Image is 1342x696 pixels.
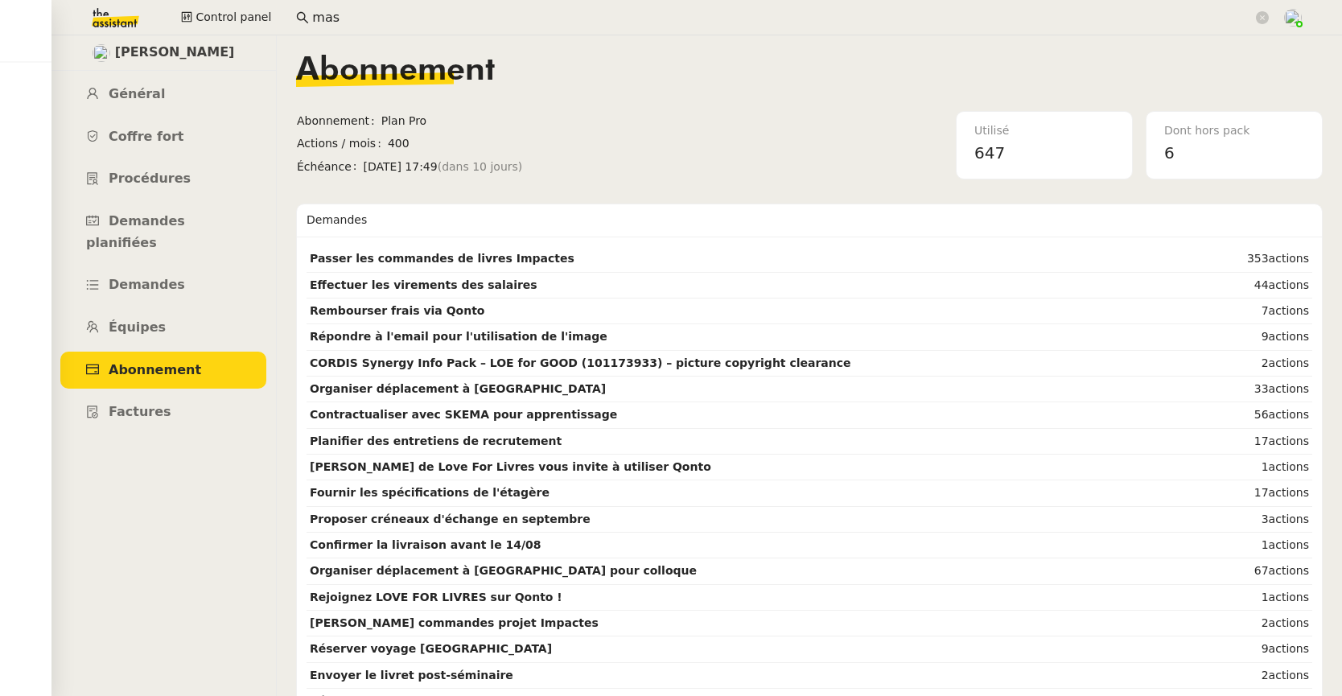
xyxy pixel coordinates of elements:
[1269,356,1309,369] span: actions
[115,42,235,64] span: [PERSON_NAME]
[1269,513,1309,525] span: actions
[310,304,484,317] strong: Rembourser frais via Qonto
[310,330,607,343] strong: Répondre à l'email pour l'utilisation de l'image
[310,278,537,291] strong: Effectuer les virements des salaires
[1269,538,1309,551] span: actions
[1200,377,1312,402] td: 33
[297,158,364,176] span: Échéance
[1200,480,1312,506] td: 17
[1164,143,1175,163] span: 6
[60,309,266,347] a: Équipes
[1200,663,1312,689] td: 2
[307,204,1312,237] div: Demandes
[109,319,166,335] span: Équipes
[1269,382,1309,395] span: actions
[364,158,707,176] span: [DATE] 17:49
[381,112,707,130] span: Plan Pro
[310,591,562,603] strong: Rejoignez LOVE FOR LIVRES sur Qonto !
[60,160,266,198] a: Procédures
[60,352,266,389] a: Abonnement
[109,171,191,186] span: Procédures
[1200,429,1312,455] td: 17
[310,460,711,473] strong: [PERSON_NAME] de Love For Livres vous invite à utiliser Qonto
[310,642,552,655] strong: Réserver voyage [GEOGRAPHIC_DATA]
[310,252,574,265] strong: Passer les commandes de livres Impactes
[60,203,266,262] a: Demandes planifiées
[60,118,266,156] a: Coffre fort
[1269,460,1309,473] span: actions
[93,44,110,62] img: users%2FtFhOaBya8rNVU5KG7br7ns1BCvi2%2Favatar%2Faa8c47da-ee6c-4101-9e7d-730f2e64f978
[310,486,550,499] strong: Fournir les spécifications de l'étagère
[109,404,171,419] span: Factures
[388,134,707,153] span: 400
[297,134,388,153] span: Actions / mois
[1200,558,1312,584] td: 67
[1269,642,1309,655] span: actions
[310,513,591,525] strong: Proposer créneaux d'échange en septembre
[171,6,281,29] button: Control panel
[1269,434,1309,447] span: actions
[109,129,184,144] span: Coffre fort
[109,362,201,377] span: Abonnement
[109,86,165,101] span: Général
[1200,351,1312,377] td: 2
[60,76,266,113] a: Général
[1200,636,1312,662] td: 9
[1269,564,1309,577] span: actions
[1269,408,1309,421] span: actions
[1200,299,1312,324] td: 7
[1200,273,1312,299] td: 44
[1200,585,1312,611] td: 1
[1284,9,1302,27] img: users%2FNTfmycKsCFdqp6LX6USf2FmuPJo2%2Favatar%2Fprofile-pic%20(1).png
[1200,507,1312,533] td: 3
[1269,486,1309,499] span: actions
[1269,616,1309,629] span: actions
[109,277,185,292] span: Demandes
[310,538,541,551] strong: Confirmer la livraison avant le 14/08
[310,356,851,369] strong: CORDIS Synergy Info Pack – LOE for GOOD (101173933) – picture copyright clearance
[1200,402,1312,428] td: 56
[1164,121,1304,140] div: Dont hors pack
[1269,591,1309,603] span: actions
[1200,246,1312,272] td: 353
[1200,455,1312,480] td: 1
[310,669,513,682] strong: Envoyer le livret post-séminaire
[296,55,495,87] span: Abonnement
[1200,611,1312,636] td: 2
[974,143,1005,163] span: 647
[1269,278,1309,291] span: actions
[310,616,599,629] strong: [PERSON_NAME] commandes projet Impactes
[60,266,266,304] a: Demandes
[310,434,562,447] strong: Planifier des entretiens de recrutement
[438,158,523,176] span: (dans 10 jours)
[1269,304,1309,317] span: actions
[312,7,1253,29] input: Rechercher
[310,408,617,421] strong: Contractualiser avec SKEMA pour apprentissage
[86,213,185,250] span: Demandes planifiées
[297,112,381,130] span: Abonnement
[310,382,606,395] strong: Organiser déplacement à [GEOGRAPHIC_DATA]
[196,8,271,27] span: Control panel
[1200,533,1312,558] td: 1
[1269,330,1309,343] span: actions
[974,121,1114,140] div: Utilisé
[310,564,697,577] strong: Organiser déplacement à [GEOGRAPHIC_DATA] pour colloque
[1269,252,1309,265] span: actions
[1269,669,1309,682] span: actions
[1200,324,1312,350] td: 9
